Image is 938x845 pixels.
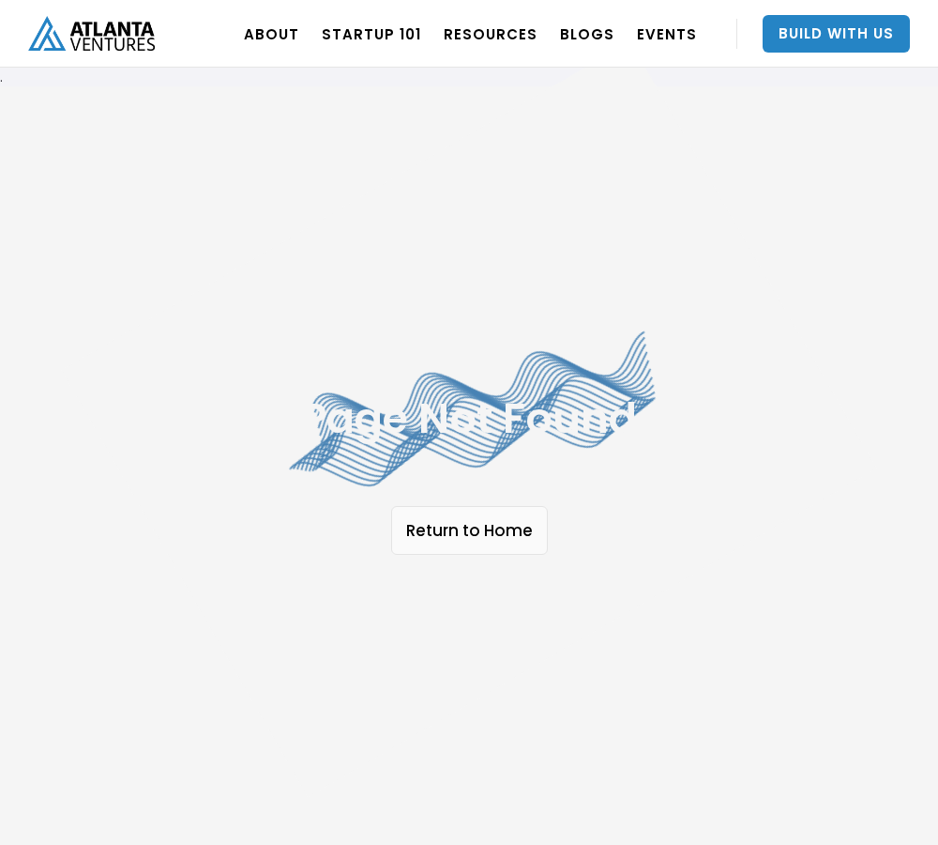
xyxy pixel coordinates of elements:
[637,8,697,60] a: EVENTS
[391,506,548,555] a: Return to Home
[141,395,797,442] h1: Page Not Found
[444,8,537,60] a: RESOURCES
[244,8,299,60] a: ABOUT
[560,8,614,60] a: BLOGS
[322,8,421,60] a: Startup 101
[763,15,910,53] a: Build With Us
